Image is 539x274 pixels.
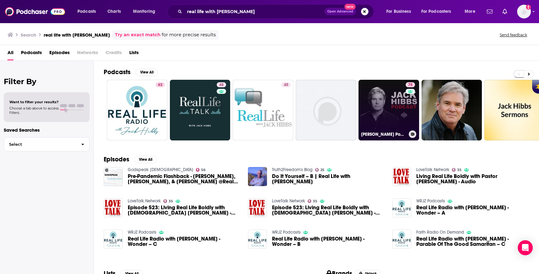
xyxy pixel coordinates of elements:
[49,48,70,60] a: Episodes
[128,230,156,235] a: WRJZ Podcasts
[416,205,529,216] a: Real Life Radio with Jack Hibbs - Wonder – A
[406,82,415,87] a: 75
[133,7,155,16] span: Monitoring
[272,167,313,172] a: Truth2Freedom's Blog
[526,5,531,10] svg: Add a profile image
[128,236,240,247] a: Real Life Radio with Jack Hibbs - Wonder – C
[392,167,411,186] img: Living Real Life Boldly with Pastor Jack Hibbs - Audio
[44,32,110,38] h3: real life with [PERSON_NAME]
[416,167,449,172] a: LoveTalk Network
[392,230,411,249] img: Real Life Radio with Jack Hibbs - Parable Of The Good Samaritan – C
[272,205,385,216] a: Episode 523: Living Real Life Boldly with Pastor Jack Hibbs - Audio
[4,127,90,133] p: Saved Searches
[104,155,129,163] h2: Episodes
[308,199,318,203] a: 35
[158,82,162,88] span: 63
[4,142,76,146] span: Select
[9,100,59,104] span: Want to filter your results?
[359,80,419,140] a: 75[PERSON_NAME] Podcast
[5,6,65,18] img: Podchaser - Follow, Share and Rate Podcasts
[386,7,411,16] span: For Business
[421,7,451,16] span: For Podcasters
[77,48,98,60] span: Networks
[500,6,510,17] a: Show notifications dropdown
[248,230,267,249] img: Real Life Radio with Jack Hibbs - Wonder – B
[416,198,445,204] a: WRJZ Podcasts
[104,155,157,163] a: EpisodesView All
[185,7,324,17] input: Search podcasts, credits, & more...
[344,4,356,10] span: New
[103,7,125,17] a: Charts
[457,169,462,171] span: 35
[136,68,158,76] button: View All
[107,7,121,16] span: Charts
[104,167,123,186] img: Pre-Pandemic Flashback - Charlie Kirk, Jack Hibbs, & Rob McCoy @Real Life with Jack Hibbs - FSC254
[272,174,385,184] a: Do It Yourself – B | Real Life with Jack Hibbs
[313,200,317,203] span: 35
[156,82,165,87] a: 63
[201,169,205,171] span: 56
[315,168,325,172] a: 25
[104,230,123,249] a: Real Life Radio with Jack Hibbs - Wonder – C
[128,205,240,216] span: Episode 523: Living Real Life Boldly with [DEMOGRAPHIC_DATA] [PERSON_NAME] - Audio
[484,6,495,17] a: Show notifications dropdown
[320,169,324,171] span: 25
[233,80,293,140] a: 45
[248,167,267,186] img: Do It Yourself – B | Real Life with Jack Hibbs
[162,31,216,38] span: for more precise results
[169,200,173,203] span: 35
[392,198,411,217] img: Real Life Radio with Jack Hibbs - Wonder – A
[128,174,240,184] a: Pre-Pandemic Flashback - Charlie Kirk, Jack Hibbs, & Rob McCoy @Real Life with Jack Hibbs - FSC254
[129,48,139,60] a: Lists
[416,174,529,184] a: Living Real Life Boldly with Pastor Jack Hibbs - Audio
[128,167,193,172] a: Godspeak Calvary Chapel
[4,137,90,151] button: Select
[7,48,13,60] span: All
[21,48,42,60] a: Podcasts
[417,7,460,17] button: open menu
[272,205,385,216] span: Episode 523: Living Real Life Boldly with [DEMOGRAPHIC_DATA] [PERSON_NAME] - Audio
[77,7,96,16] span: Podcasts
[416,230,464,235] a: Faith Radio On Demand
[9,106,59,115] span: Choose a tab above to access filters.
[382,7,419,17] button: open menu
[327,10,353,13] span: Open Advanced
[134,156,157,163] button: View All
[129,7,163,17] button: open menu
[128,198,161,204] a: LoveTalk Network
[324,8,356,15] button: Open AdvancedNew
[107,80,167,140] a: 63
[272,174,385,184] span: Do It Yourself – B | Real Life with [PERSON_NAME]
[128,174,240,184] span: Pre-Pandemic Flashback - [PERSON_NAME], [PERSON_NAME], & [PERSON_NAME] @Real Life with [PERSON_NA...
[104,68,158,76] a: PodcastsView All
[416,205,529,216] span: Real Life Radio with [PERSON_NAME] - Wonder – A
[128,205,240,216] a: Episode 523: Living Real Life Boldly with Pastor Jack Hibbs - Audio
[219,82,224,88] span: 48
[217,82,226,87] a: 48
[248,198,267,217] img: Episode 523: Living Real Life Boldly with Pastor Jack Hibbs - Audio
[284,82,288,88] span: 45
[416,174,529,184] span: Living Real Life Boldly with Pastor [PERSON_NAME] - Audio
[518,240,533,255] div: Open Intercom Messenger
[21,32,36,38] h3: Search
[73,7,104,17] button: open menu
[517,5,531,18] button: Show profile menu
[272,230,301,235] a: WRJZ Podcasts
[4,77,90,86] h2: Filter By
[281,82,291,87] a: 45
[452,168,462,172] a: 35
[170,80,230,140] a: 48
[104,68,131,76] h2: Podcasts
[163,199,173,203] a: 35
[517,5,531,18] img: User Profile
